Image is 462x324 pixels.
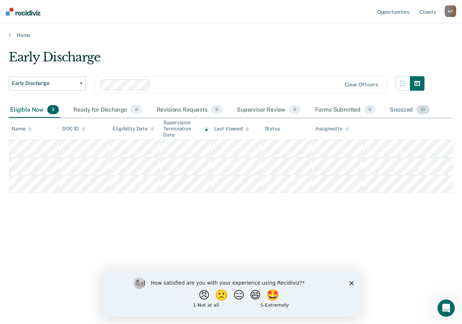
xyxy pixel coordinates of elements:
[155,102,224,118] div: Revisions Requests0
[289,105,300,115] span: 0
[9,50,424,70] div: Early Discharge
[445,5,456,17] div: K F
[214,126,249,132] div: Last Viewed
[62,126,85,132] div: DOC ID
[131,105,142,115] span: 0
[9,76,86,91] button: Early Discharge
[388,102,431,118] div: Snoozed21
[9,32,453,38] a: Home
[12,80,77,86] span: Early Discharge
[235,102,302,118] div: Supervisor Review0
[72,102,143,118] div: Ready for Discharge0
[47,105,59,115] span: 3
[417,105,430,115] span: 21
[113,126,154,132] div: Eligibility Date
[9,102,60,118] div: Eligible Now3
[102,270,360,317] iframe: Survey by Kim from Recidiviz
[12,126,32,132] div: Name
[445,5,456,17] button: KF
[345,82,378,88] div: Clear officers
[265,126,280,132] div: Status
[437,299,455,317] iframe: Intercom live chat
[364,105,375,115] span: 0
[163,120,208,138] div: Supervision Termination Date
[315,126,349,132] div: Assigned to
[314,102,377,118] div: Forms Submitted0
[211,105,222,115] span: 0
[6,8,40,16] img: Recidiviz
